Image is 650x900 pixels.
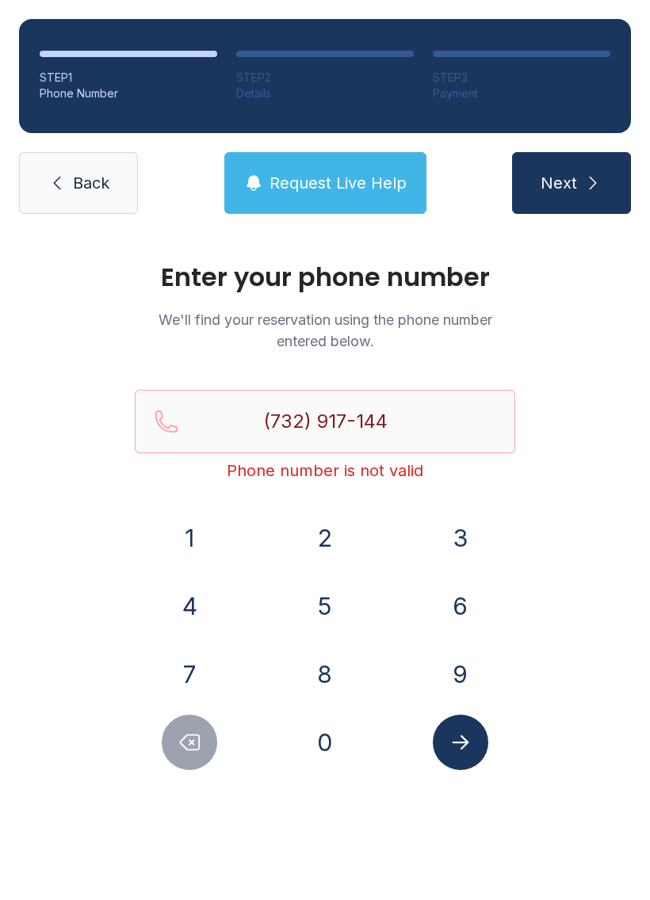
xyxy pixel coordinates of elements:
h1: Enter your phone number [135,265,515,290]
input: Reservation phone number [135,390,515,453]
button: 1 [162,510,217,566]
div: STEP 1 [40,70,217,86]
div: Phone Number [40,86,217,101]
button: 0 [297,715,353,770]
button: 8 [297,646,353,702]
span: Back [73,172,109,194]
div: Details [236,86,414,101]
div: STEP 3 [433,70,610,86]
button: 5 [297,578,353,634]
button: 7 [162,646,217,702]
button: 9 [433,646,488,702]
button: 3 [433,510,488,566]
div: STEP 2 [236,70,414,86]
button: 4 [162,578,217,634]
button: Submit lookup form [433,715,488,770]
button: 2 [297,510,353,566]
p: We'll find your reservation using the phone number entered below. [135,309,515,352]
span: Request Live Help [270,172,407,194]
button: Delete number [162,715,217,770]
button: 6 [433,578,488,634]
div: Payment [433,86,610,101]
div: Phone number is not valid [135,460,515,482]
span: Next [541,172,577,194]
